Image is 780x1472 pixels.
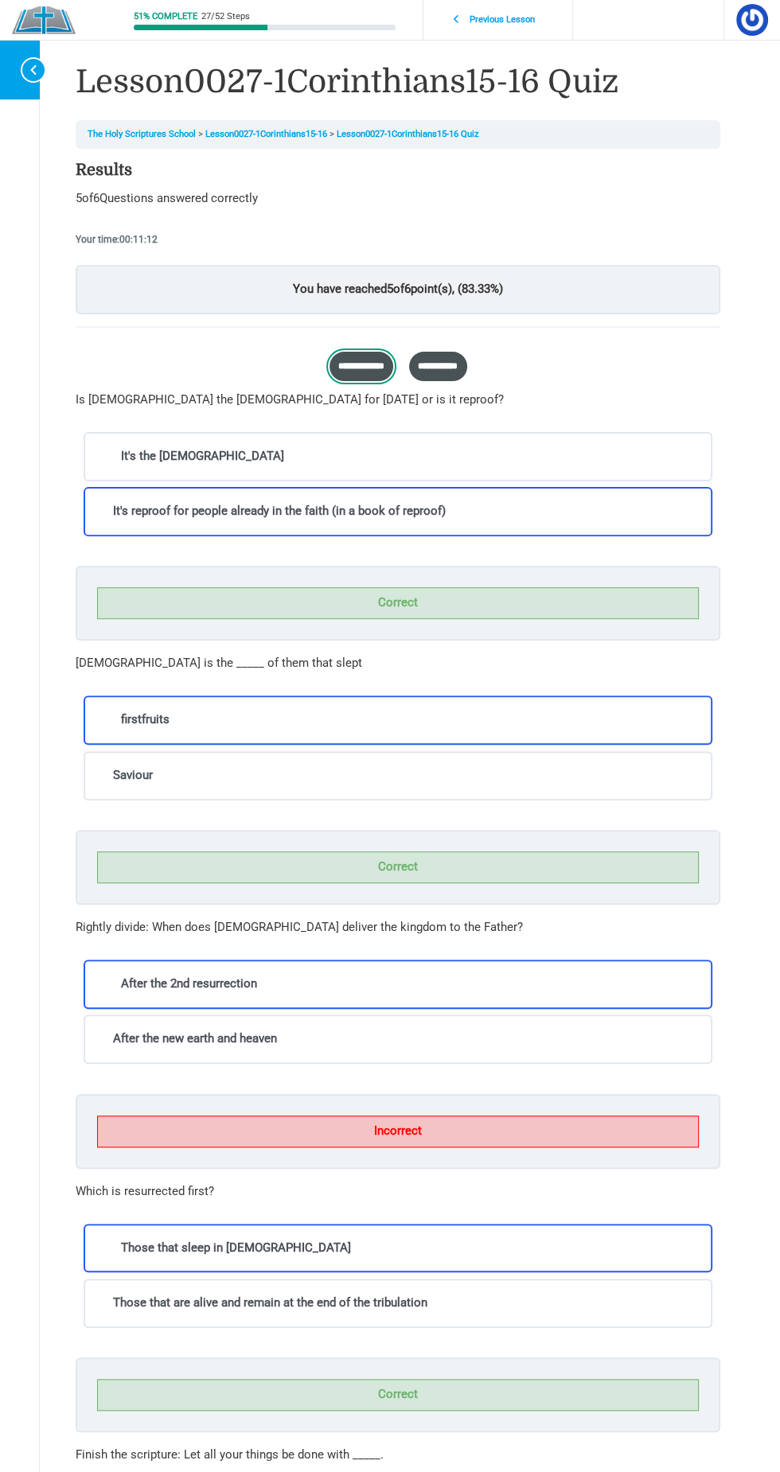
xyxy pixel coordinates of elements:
[460,14,544,25] span: Previous Lesson
[387,282,393,296] span: 5
[76,161,720,180] h4: Results
[462,282,499,296] span: 83.33%
[427,6,569,35] a: Previous Lesson
[201,12,250,21] div: 27/52 Steps
[93,191,99,205] span: 6
[76,191,82,205] span: 5
[84,695,712,745] label: firstfruits
[76,60,720,104] h1: Lesson0027-1Corinthians15-16 Quiz
[76,265,720,314] p: You have reached of point(s), ( )
[76,231,720,248] p: Your time:
[76,917,720,939] p: Rightly divide: When does [DEMOGRAPHIC_DATA] deliver the kingdom to the Father?
[84,960,712,1009] label: After the 2nd resurrection
[76,188,720,210] p: of Questions answered correctly
[134,12,197,21] div: 51% Complete
[84,432,712,481] label: It's the [DEMOGRAPHIC_DATA]
[119,234,158,245] span: 00:11:12
[8,40,40,99] button: Toggle sidebar navigation
[76,389,720,411] p: Is [DEMOGRAPHIC_DATA] the [DEMOGRAPHIC_DATA] for [DATE] or is it reproof?
[84,1224,712,1273] label: Those that sleep in [DEMOGRAPHIC_DATA]
[76,120,720,149] nav: Breadcrumbs
[378,859,418,874] span: Correct
[88,129,196,139] a: The Holy Scriptures School
[378,1387,418,1401] span: Correct
[374,1123,422,1138] span: Incorrect
[84,1014,712,1064] label: After the new earth and heaven
[205,129,327,139] a: Lesson0027-1Corinthians15-16
[84,487,712,536] label: It's reproof for people already in the faith (in a book of reproof)
[76,652,720,675] p: [DEMOGRAPHIC_DATA] is the _____ of them that slept
[84,1279,712,1328] label: Those that are alive and remain at the end of the tribulation
[378,595,418,609] span: Correct
[76,1444,720,1466] p: Finish the scripture: Let all your things be done with _____.
[76,1181,720,1203] p: Which is resurrected first?
[337,129,479,139] a: Lesson0027-1Corinthians15-16 Quiz
[84,751,712,800] label: Saviour
[404,282,411,296] span: 6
